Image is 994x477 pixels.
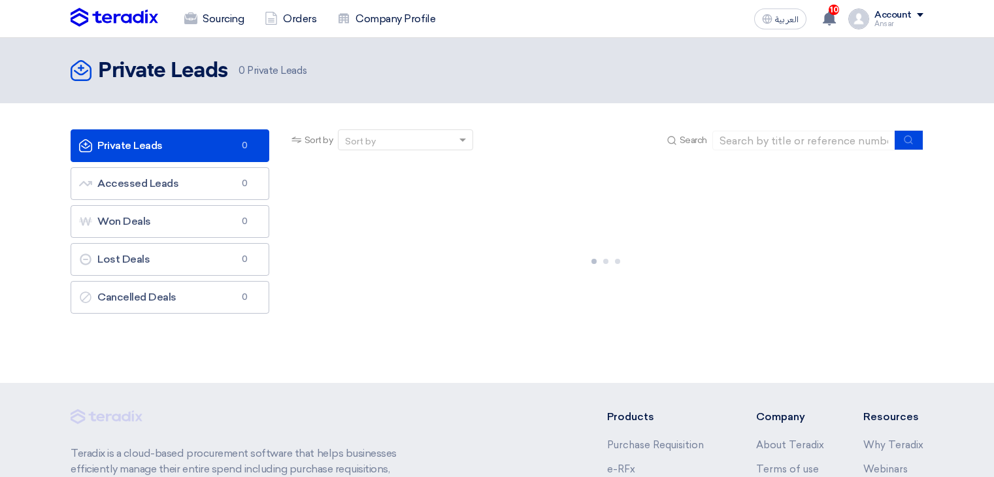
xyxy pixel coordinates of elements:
[71,243,269,276] a: Lost Deals0
[607,439,704,451] a: Purchase Requisition
[98,58,228,84] h2: Private Leads
[327,5,446,33] a: Company Profile
[863,463,908,475] a: Webinars
[254,5,327,33] a: Orders
[305,133,333,147] span: Sort by
[71,129,269,162] a: Private Leads0
[754,8,806,29] button: العربية
[237,291,253,304] span: 0
[775,15,799,24] span: العربية
[863,409,923,425] li: Resources
[71,205,269,238] a: Won Deals0
[874,10,912,21] div: Account
[71,281,269,314] a: Cancelled Deals0
[239,65,245,76] span: 0
[607,409,718,425] li: Products
[237,177,253,190] span: 0
[239,63,306,78] span: Private Leads
[829,5,839,15] span: 10
[71,8,158,27] img: Teradix logo
[756,439,824,451] a: About Teradix
[71,167,269,200] a: Accessed Leads0
[874,20,923,27] div: Ansar
[848,8,869,29] img: profile_test.png
[863,439,923,451] a: Why Teradix
[237,139,253,152] span: 0
[680,133,707,147] span: Search
[174,5,254,33] a: Sourcing
[712,131,895,150] input: Search by title or reference number
[756,409,824,425] li: Company
[237,215,253,228] span: 0
[756,463,819,475] a: Terms of use
[237,253,253,266] span: 0
[345,135,376,148] div: Sort by
[607,463,635,475] a: e-RFx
